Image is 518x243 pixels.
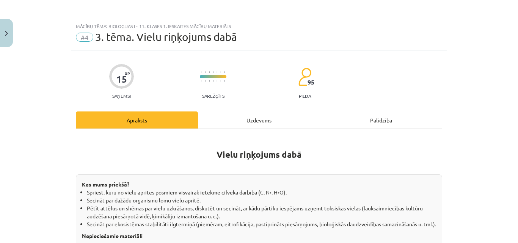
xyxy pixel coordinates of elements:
[205,71,206,73] img: icon-short-line-57e1e144782c952c97e751825c79c345078a6d821885a25fce030b3d8c18986b.svg
[220,71,221,73] img: icon-short-line-57e1e144782c952c97e751825c79c345078a6d821885a25fce030b3d8c18986b.svg
[298,67,311,86] img: students-c634bb4e5e11cddfef0936a35e636f08e4e9abd3cc4e673bd6f9a4125e45ecb1.svg
[299,93,311,99] p: pilda
[82,181,129,188] strong: Kas mums priekšā?
[209,80,210,82] img: icon-short-line-57e1e144782c952c97e751825c79c345078a6d821885a25fce030b3d8c18986b.svg
[308,79,314,86] span: 95
[87,188,436,196] li: Spriest, kuru no vielu aprites posmiem visvairāk ietekmē cilvēka darbība (C, N₂, H₂O).
[125,71,130,75] span: XP
[201,71,202,73] img: icon-short-line-57e1e144782c952c97e751825c79c345078a6d821885a25fce030b3d8c18986b.svg
[209,71,210,73] img: icon-short-line-57e1e144782c952c97e751825c79c345078a6d821885a25fce030b3d8c18986b.svg
[201,80,202,82] img: icon-short-line-57e1e144782c952c97e751825c79c345078a6d821885a25fce030b3d8c18986b.svg
[198,111,320,129] div: Uzdevums
[205,80,206,82] img: icon-short-line-57e1e144782c952c97e751825c79c345078a6d821885a25fce030b3d8c18986b.svg
[87,220,436,228] li: Secināt par ekosistēmas stabilitāti ilgtermiņā (piemēram, eitrofikācija, pastiprināts piesārņojum...
[116,74,127,85] div: 15
[217,149,301,160] strong: Vielu riņķojums dabā
[220,80,221,82] img: icon-short-line-57e1e144782c952c97e751825c79c345078a6d821885a25fce030b3d8c18986b.svg
[320,111,442,129] div: Palīdzība
[76,24,442,29] div: Mācību tēma: Bioloģijas i - 11. klases 1. ieskaites mācību materiāls
[95,31,237,43] span: 3. tēma. Vielu riņķojums dabā
[109,93,134,99] p: Saņemsi
[202,93,224,99] p: Sarežģīts
[82,232,143,239] strong: Nepieciešamie materiāli
[217,71,217,73] img: icon-short-line-57e1e144782c952c97e751825c79c345078a6d821885a25fce030b3d8c18986b.svg
[76,111,198,129] div: Apraksts
[224,71,225,73] img: icon-short-line-57e1e144782c952c97e751825c79c345078a6d821885a25fce030b3d8c18986b.svg
[217,80,217,82] img: icon-short-line-57e1e144782c952c97e751825c79c345078a6d821885a25fce030b3d8c18986b.svg
[224,80,225,82] img: icon-short-line-57e1e144782c952c97e751825c79c345078a6d821885a25fce030b3d8c18986b.svg
[76,33,93,42] span: #4
[87,196,436,204] li: Secināt par dažādu organismu lomu vielu apritē.
[87,204,436,220] li: Pētīt attēlus un shēmas par vielu uzkrāšanos, diskutēt un secināt, ar kādu pārtiku iespējams uzņe...
[5,31,8,36] img: icon-close-lesson-0947bae3869378f0d4975bcd49f059093ad1ed9edebbc8119c70593378902aed.svg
